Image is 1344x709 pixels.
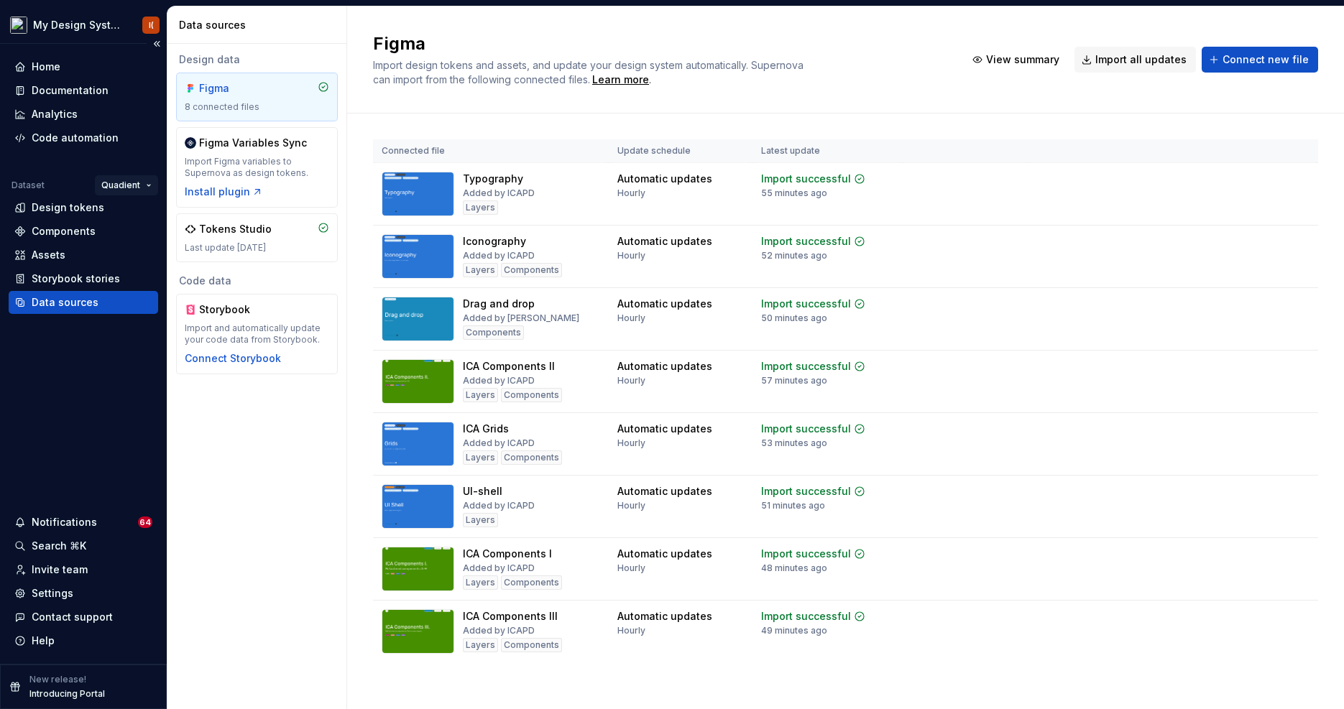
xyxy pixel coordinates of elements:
span: Import design tokens and assets, and update your design system automatically. Supernova can impor... [373,59,806,85]
div: Layers [463,388,498,402]
button: Notifications64 [9,511,158,534]
a: Documentation [9,79,158,102]
div: Components [463,325,524,340]
div: Search ⌘K [32,539,86,553]
div: Components [501,575,562,590]
div: Automatic updates [617,172,712,186]
div: Hourly [617,312,645,324]
div: Dataset [11,180,45,191]
div: Added by ICAPD [463,437,535,449]
button: View summary [965,47,1069,73]
button: Search ⌘K [9,534,158,557]
button: Contact support [9,606,158,629]
span: Connect new file [1223,52,1309,67]
div: Automatic updates [617,422,712,436]
div: Typography [463,172,523,186]
button: Collapse sidebar [147,34,167,54]
div: Analytics [32,107,78,121]
span: Quadient [101,180,140,191]
div: Components [501,450,562,465]
div: Components [501,263,562,277]
div: Hourly [617,187,645,199]
th: Latest update [752,139,902,163]
div: Components [501,638,562,652]
a: Tokens StudioLast update [DATE] [176,213,338,262]
div: Import successful [761,359,851,374]
div: Layers [463,200,498,215]
span: Import all updates [1095,52,1187,67]
span: 64 [138,516,152,528]
div: Data sources [179,18,341,32]
div: Automatic updates [617,234,712,249]
div: I( [149,19,154,31]
div: UI-shell [463,484,502,499]
button: Help [9,629,158,652]
div: Import and automatically update your code data from Storybook. [185,323,329,346]
div: Layers [463,638,498,652]
div: ICA Components I [463,547,552,561]
div: Hourly [617,375,645,386]
div: Tokens Studio [199,222,272,236]
div: Import successful [761,609,851,624]
a: Storybook stories [9,267,158,290]
div: Import successful [761,172,851,186]
div: Import successful [761,297,851,311]
div: Automatic updates [617,484,712,499]
a: Design tokens [9,196,158,219]
div: Import successful [761,547,851,561]
a: Home [9,55,158,78]
button: Install plugin [185,185,263,199]
span: . [590,75,651,85]
div: 53 minutes ago [761,437,827,449]
div: Automatic updates [617,359,712,374]
a: Components [9,220,158,243]
div: Layers [463,263,498,277]
div: Added by ICAPD [463,250,535,261]
div: Settings [32,586,73,601]
a: Code automation [9,126,158,149]
button: Connect Storybook [185,351,281,366]
div: Added by ICAPD [463,375,535,386]
div: Components [32,224,96,238]
div: Drag and drop [463,297,535,311]
div: Design data [176,52,338,67]
img: 6523a3b9-8e87-42c6-9977-0b9a54b06238.png [10,17,27,34]
th: Update schedule [609,139,752,163]
div: 57 minutes ago [761,375,827,386]
div: Figma Variables Sync [199,136,307,150]
div: Notifications [32,515,97,529]
div: Hourly [617,500,645,511]
div: ICA Components II [463,359,555,374]
div: ICA Components III [463,609,558,624]
a: Settings [9,582,158,605]
div: Home [32,60,60,74]
div: Import successful [761,484,851,499]
div: Hourly [617,250,645,261]
div: Code automation [32,131,119,145]
div: Added by ICAPD [463,625,535,636]
div: Layers [463,450,498,465]
div: Code data [176,274,338,288]
button: Quadient [95,175,158,195]
div: Layers [463,513,498,527]
span: View summary [986,52,1059,67]
h2: Figma [373,32,948,55]
div: Data sources [32,295,98,310]
div: Hourly [617,562,645,574]
div: Storybook [199,302,268,317]
p: New release! [29,674,86,685]
div: Iconography [463,234,526,249]
div: Hourly [617,437,645,449]
button: My Design SystemI( [3,9,164,40]
div: Automatic updates [617,297,712,311]
div: 49 minutes ago [761,625,827,636]
div: Added by ICAPD [463,562,535,574]
div: 48 minutes ago [761,562,827,574]
button: Connect new file [1202,47,1318,73]
a: Figma8 connected files [176,73,338,121]
div: ICA Grids [463,422,509,436]
div: Storybook stories [32,272,120,286]
div: Added by [PERSON_NAME] [463,312,579,324]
